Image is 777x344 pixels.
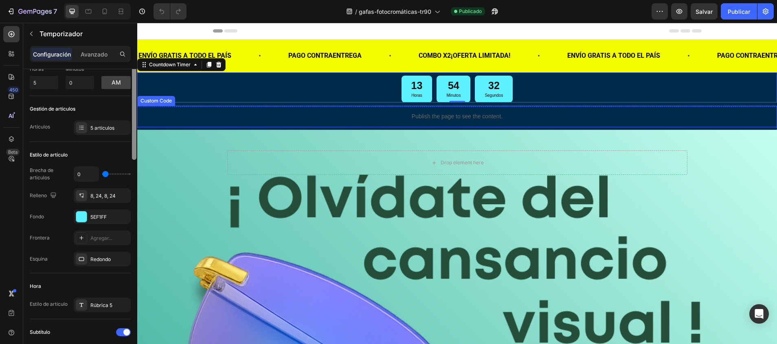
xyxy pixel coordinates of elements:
[30,167,72,181] font: Brecha de artículos
[90,256,129,263] div: Redondo
[90,192,129,200] div: 8, 24, 8, 24
[347,56,366,70] div: 32
[81,50,108,59] p: Avanzado
[459,8,482,15] span: Publicado
[749,304,769,324] div: Abra Intercom Messenger
[430,27,523,39] p: ENVÍO GRATIS A TODO EL PAÍS
[33,50,71,59] p: Configuración
[8,87,20,93] div: 450
[721,3,757,20] button: Publicar
[347,69,366,76] p: Segundos
[30,234,50,242] font: Frontera
[137,23,777,344] iframe: Design area
[30,192,47,199] font: Relleno
[30,213,44,220] font: Fondo
[6,149,20,155] div: Beta
[30,255,48,263] font: Esquina
[154,3,187,20] div: Deshacer/Rehacer
[30,151,68,159] font: Estilo de artículo
[10,38,55,46] div: Countdown Timer
[281,27,373,39] p: COMBO X ¡OFERTA LIMITADA!
[309,69,323,76] p: Minutos
[151,27,224,39] p: PAGO CONTRAENTREGA
[30,329,50,336] font: Subtítulo
[90,302,129,309] div: Rúbrica 5
[274,69,285,76] p: Horas
[66,65,94,73] p: Minutos
[3,3,61,20] button: 7
[30,123,50,131] font: Artículos
[30,300,68,308] font: Estilo de artículo
[90,124,129,132] div: 5 artículos
[74,167,99,181] input: Automático
[2,74,36,82] div: Custom Code
[310,29,314,37] span: 2
[696,8,713,15] span: Salvar
[30,65,58,73] p: Horas
[101,76,131,89] button: AM
[359,7,431,16] span: gafas-fotocromáticas-tr90
[303,137,347,143] div: Drop element here
[30,283,41,290] font: Hora
[90,213,129,221] div: 5EF1FF
[580,27,653,39] p: PAGO CONTRAENTREGA
[53,7,57,16] p: 7
[309,56,323,70] div: 54
[274,56,285,70] div: 13
[691,3,718,20] button: Salvar
[30,105,75,113] font: Gestión de artículos
[90,235,129,242] div: Agregar...
[355,7,357,16] span: /
[40,29,127,39] p: Countdown Timer
[728,7,750,16] font: Publicar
